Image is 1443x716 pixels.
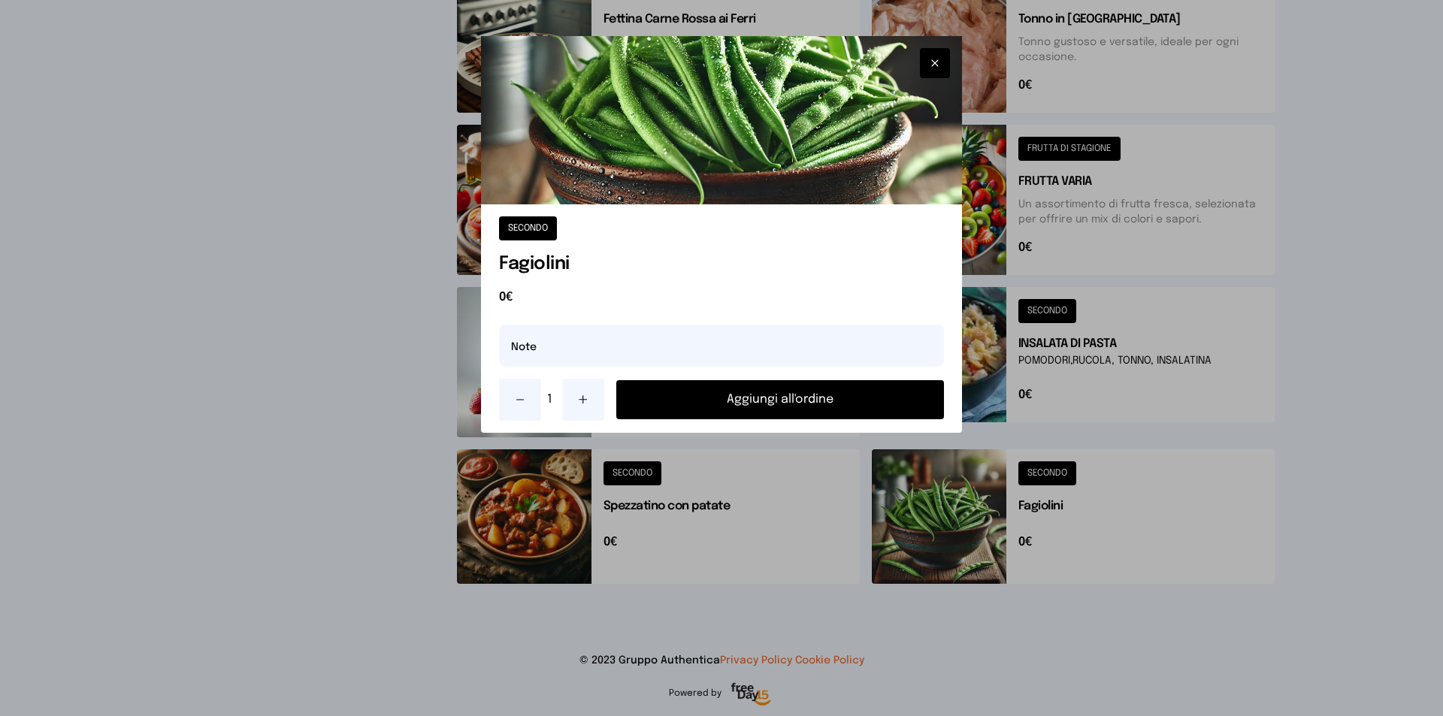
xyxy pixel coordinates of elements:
button: Aggiungi all'ordine [616,380,944,419]
h1: Fagiolini [499,252,944,276]
img: Fagiolini [481,36,962,204]
button: SECONDO [499,216,557,240]
span: 1 [547,391,556,409]
span: 0€ [499,289,944,307]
